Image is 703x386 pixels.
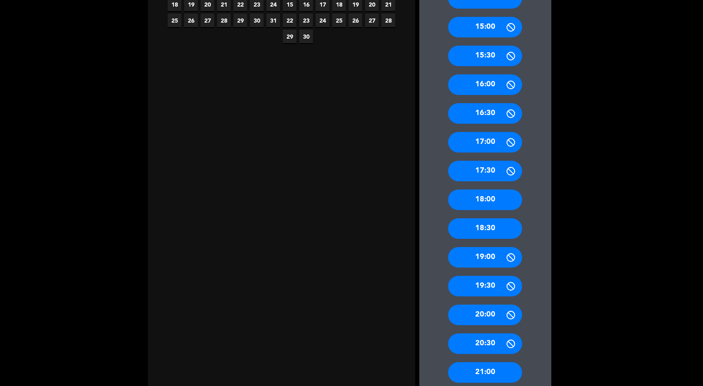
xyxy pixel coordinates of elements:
[448,103,522,124] div: 16:30
[448,17,522,37] div: 15:00
[349,14,362,27] span: 26
[184,14,198,27] span: 26
[201,14,214,27] span: 27
[448,190,522,210] div: 18:00
[448,132,522,153] div: 17:00
[283,30,296,43] span: 29
[382,14,395,27] span: 28
[217,14,231,27] span: 28
[448,218,522,239] div: 18:30
[332,14,346,27] span: 25
[299,30,313,43] span: 30
[448,46,522,66] div: 15:30
[448,333,522,354] div: 20:30
[316,14,329,27] span: 24
[283,14,296,27] span: 22
[448,161,522,181] div: 17:30
[299,14,313,27] span: 23
[448,305,522,325] div: 20:00
[266,14,280,27] span: 31
[448,362,522,383] div: 21:00
[448,276,522,296] div: 19:30
[168,14,181,27] span: 25
[250,14,264,27] span: 30
[234,14,247,27] span: 29
[448,247,522,268] div: 19:00
[365,14,379,27] span: 27
[448,74,522,95] div: 16:00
